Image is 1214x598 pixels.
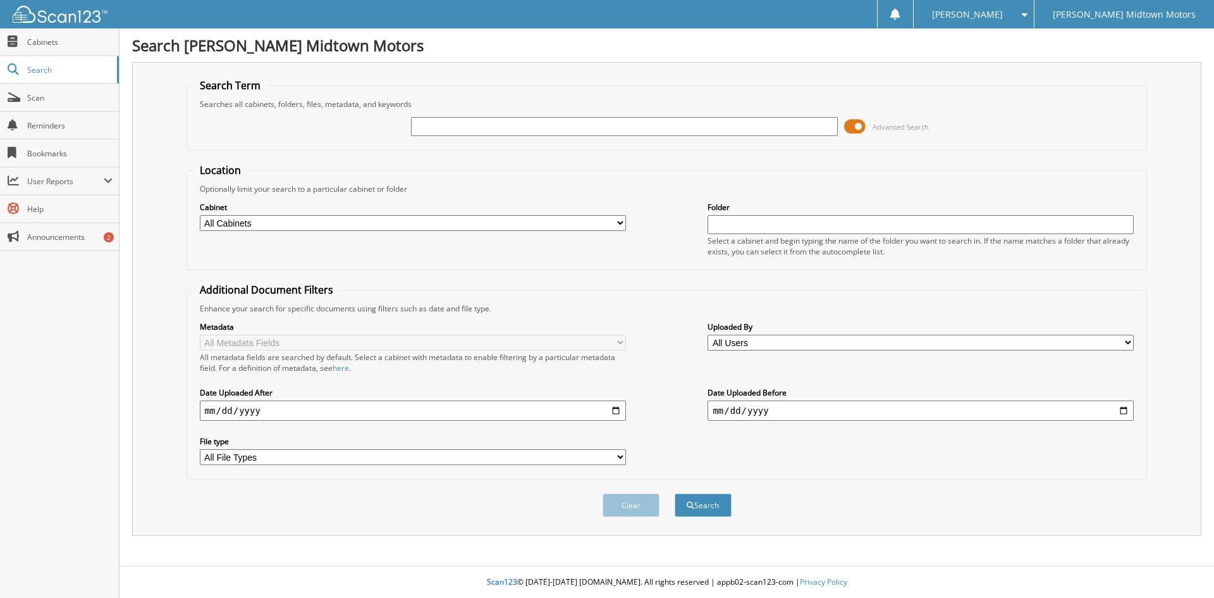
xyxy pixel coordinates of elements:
[27,92,113,103] span: Scan
[193,184,1141,194] div: Optionally limit your search to a particular cabinet or folder
[873,122,929,132] span: Advanced Search
[13,6,107,23] img: scan123-logo-white.svg
[487,576,517,587] span: Scan123
[193,99,1141,109] div: Searches all cabinets, folders, files, metadata, and keywords
[708,202,1134,213] label: Folder
[708,321,1134,332] label: Uploaded By
[132,35,1201,56] h1: Search [PERSON_NAME] Midtown Motors
[200,401,626,421] input: start
[27,65,111,75] span: Search
[27,204,113,215] span: Help
[27,148,113,159] span: Bookmarks
[800,576,847,587] a: Privacy Policy
[104,232,114,242] div: 2
[200,387,626,398] label: Date Uploaded After
[708,235,1134,257] div: Select a cabinet and begin typing the name of the folder you want to search in. If the name match...
[675,494,732,517] button: Search
[200,202,626,213] label: Cabinet
[193,163,247,177] legend: Location
[333,363,349,373] a: here
[27,232,113,242] span: Announcements
[200,436,626,447] label: File type
[27,176,104,187] span: User Reports
[120,567,1214,598] div: © [DATE]-[DATE] [DOMAIN_NAME]. All rights reserved | appb02-scan123-com |
[200,352,626,373] div: All metadata fields are searched by default. Select a cabinet with metadata to enable filtering b...
[200,321,626,332] label: Metadata
[27,37,113,47] span: Cabinets
[1053,11,1196,18] span: [PERSON_NAME] Midtown Motors
[708,387,1134,398] label: Date Uploaded Before
[193,78,267,92] legend: Search Term
[193,283,340,297] legend: Additional Document Filters
[708,401,1134,421] input: end
[27,120,113,131] span: Reminders
[193,303,1141,314] div: Enhance your search for specific documents using filters such as date and file type.
[603,494,659,517] button: Clear
[932,11,1003,18] span: [PERSON_NAME]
